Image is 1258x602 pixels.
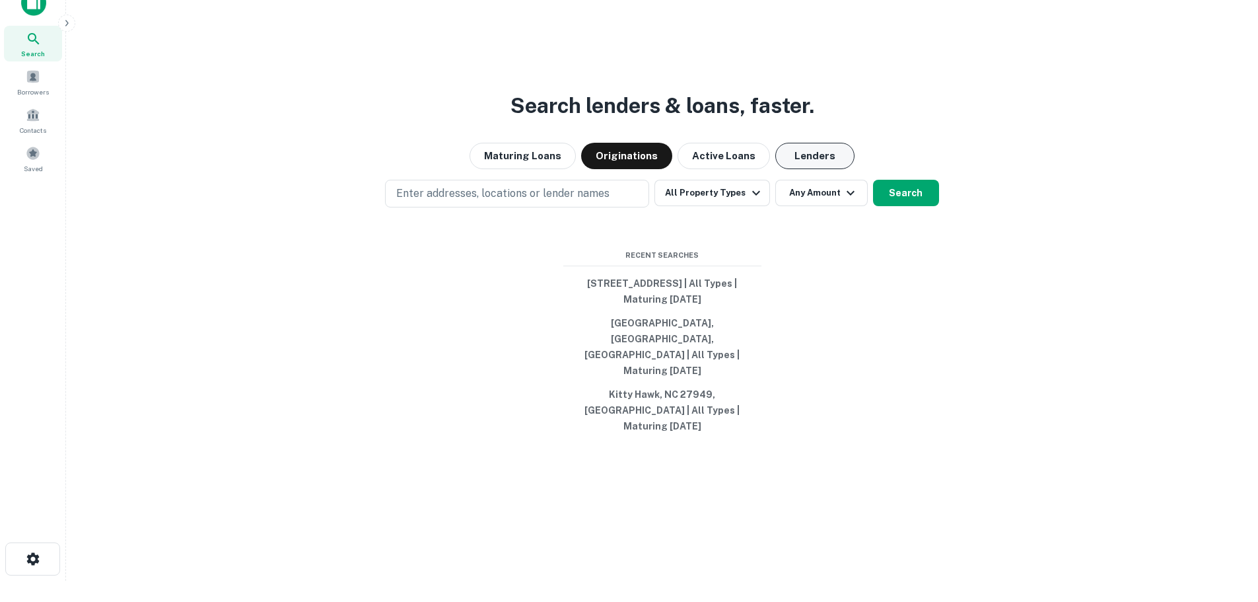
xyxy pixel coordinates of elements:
[17,87,49,97] span: Borrowers
[4,64,62,100] a: Borrowers
[510,90,814,122] h3: Search lenders & loans, faster.
[470,143,576,169] button: Maturing Loans
[21,48,45,59] span: Search
[4,141,62,176] a: Saved
[654,180,769,206] button: All Property Types
[24,163,43,174] span: Saved
[873,180,939,206] button: Search
[1192,496,1258,560] iframe: Chat Widget
[563,250,761,261] span: Recent Searches
[563,311,761,383] button: [GEOGRAPHIC_DATA], [GEOGRAPHIC_DATA], [GEOGRAPHIC_DATA] | All Types | Maturing [DATE]
[678,143,770,169] button: Active Loans
[385,180,649,207] button: Enter addresses, locations or lender names
[775,143,855,169] button: Lenders
[775,180,868,206] button: Any Amount
[396,186,610,202] p: Enter addresses, locations or lender names
[581,143,672,169] button: Originations
[563,272,761,311] button: [STREET_ADDRESS] | All Types | Maturing [DATE]
[563,383,761,438] button: Kitty Hawk, NC 27949, [GEOGRAPHIC_DATA] | All Types | Maturing [DATE]
[4,26,62,61] a: Search
[4,102,62,138] a: Contacts
[20,125,46,135] span: Contacts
